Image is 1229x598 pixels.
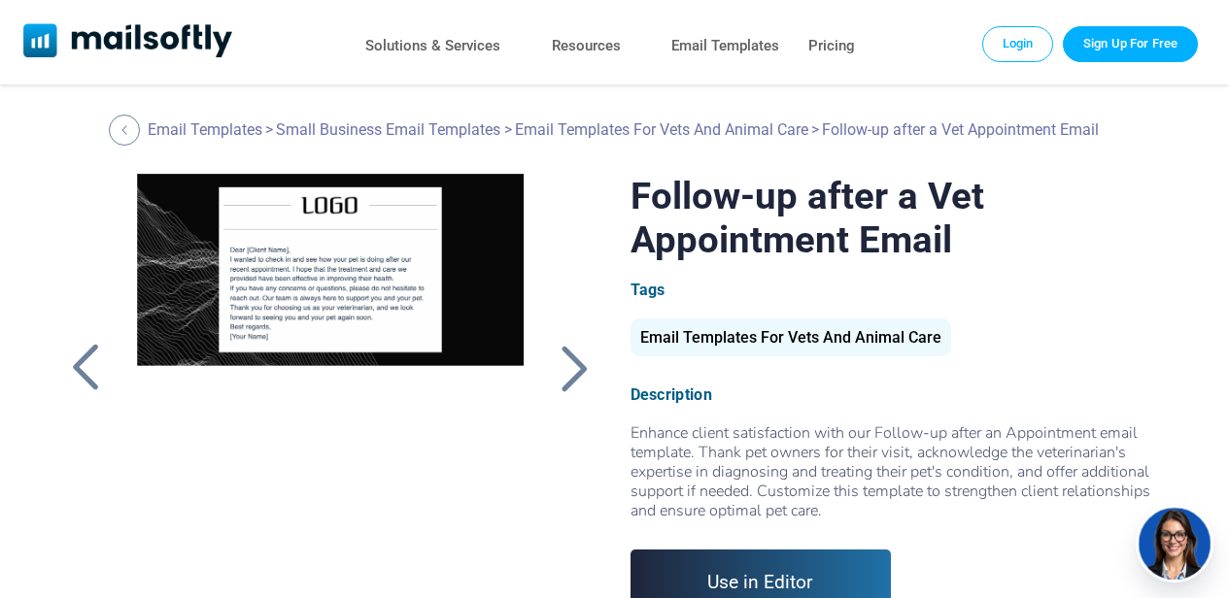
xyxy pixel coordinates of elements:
[148,120,262,139] a: Email Templates
[515,120,808,139] a: Email Templates For Vets And Animal Care
[982,26,1054,61] a: Login
[631,174,1168,261] h1: Follow-up after a Vet Appointment Email
[550,343,598,393] a: Back
[552,32,621,60] a: Resources
[631,281,1168,299] div: Tags
[365,32,500,60] a: Solutions & Services
[631,385,1168,404] div: Description
[109,115,145,146] a: Back
[631,423,1168,520] div: Enhance client satisfaction with our Follow-up after an Appointment email template. Thank pet own...
[61,343,110,393] a: Back
[631,336,951,345] a: Email Templates For Vets And Animal Care
[276,120,500,139] a: Small Business Email Templates
[23,23,232,61] a: Mailsoftly
[808,32,855,60] a: Pricing
[631,318,951,356] div: Email Templates For Vets And Animal Care
[671,32,779,60] a: Email Templates
[1063,26,1198,61] a: Trial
